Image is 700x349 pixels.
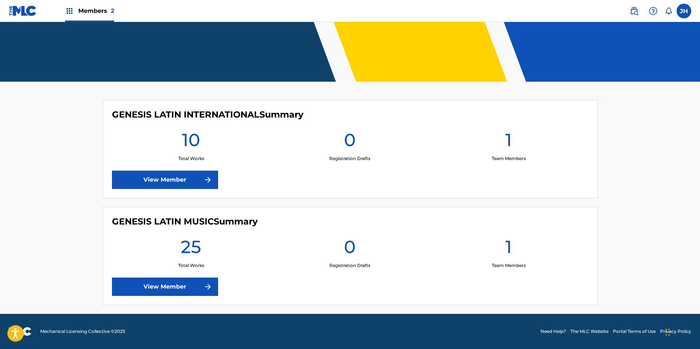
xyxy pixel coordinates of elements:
[9,5,37,16] img: MLC Logo
[203,175,212,184] img: f7272a7cc735f4ea7f67.svg
[181,236,201,262] h1: 25
[182,129,200,155] h1: 10
[649,7,658,15] img: help
[112,278,218,296] a: View Member
[344,129,356,155] h1: 0
[540,328,566,335] a: Need Help?
[613,328,656,335] a: Portal Terms of Use
[65,7,74,15] img: Top Rightsholders
[9,327,31,336] img: logo
[663,314,700,349] div: Widget de chat
[112,216,258,227] h4: GENESIS LATIN MUSIC
[505,129,512,155] h1: 1
[505,236,512,262] h1: 1
[112,171,218,189] a: View Member
[178,262,204,269] p: Total Works
[329,155,370,162] p: Registration Drafts
[78,7,114,15] span: Members
[646,4,660,18] div: Help
[329,262,370,269] p: Registration Drafts
[178,155,204,162] p: Total Works
[492,262,526,269] p: Team Members
[40,328,125,335] span: Mechanical Licensing Collective © 2025
[660,328,691,335] a: Privacy Policy
[627,4,641,18] a: Public Search
[203,282,212,291] img: f7272a7cc735f4ea7f67.svg
[630,7,639,15] img: search
[344,236,356,262] h1: 0
[111,7,114,14] span: 2
[663,314,700,349] iframe: Chat Widget
[112,109,303,120] h4: GENESIS LATIN INTERNATIONAL
[665,7,672,15] div: Notifications
[677,4,691,18] div: User Menu
[666,321,670,343] div: Arrastrar
[492,155,526,162] p: Team Members
[570,328,609,335] a: The MLC Website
